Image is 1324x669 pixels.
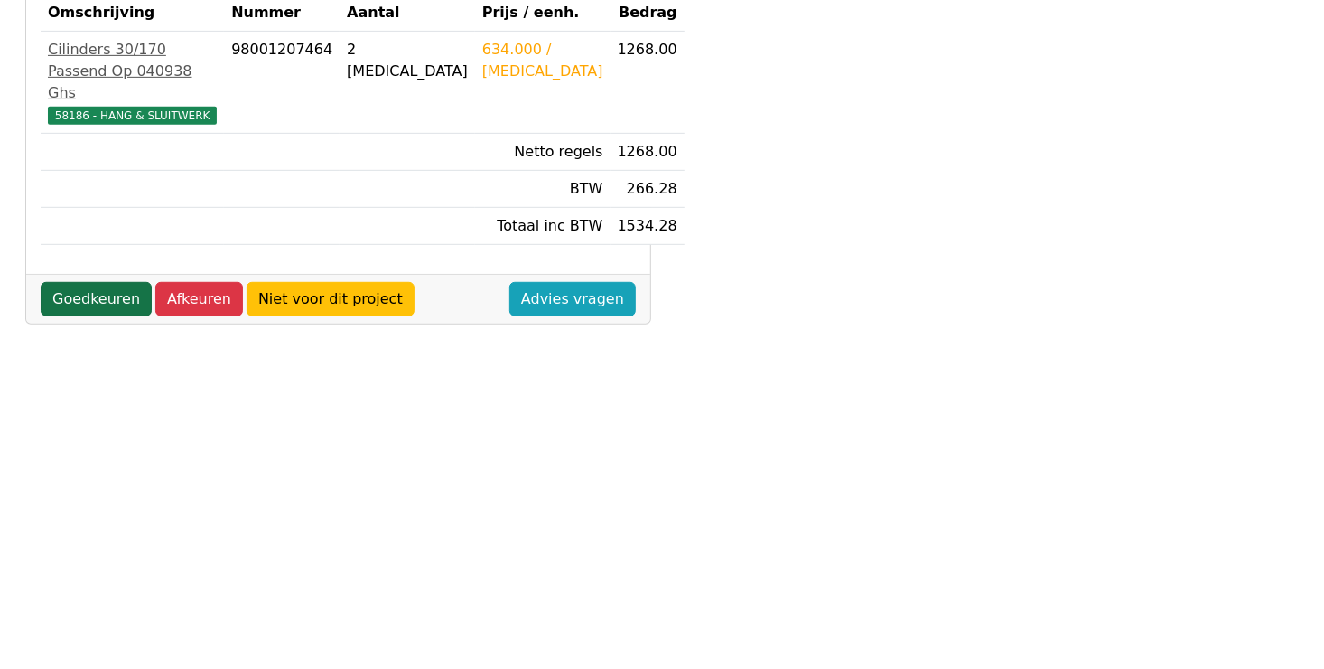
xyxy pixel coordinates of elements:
a: Niet voor dit project [247,282,415,316]
a: Advies vragen [509,282,636,316]
a: Afkeuren [155,282,243,316]
td: Totaal inc BTW [475,208,611,245]
div: Cilinders 30/170 Passend Op 040938 Ghs [48,39,217,104]
a: Cilinders 30/170 Passend Op 040938 Ghs58186 - HANG & SLUITWERK [48,39,217,126]
td: 1268.00 [611,134,685,171]
div: 2 [MEDICAL_DATA] [347,39,468,82]
span: 58186 - HANG & SLUITWERK [48,107,217,125]
td: 266.28 [611,171,685,208]
td: BTW [475,171,611,208]
td: 98001207464 [224,32,340,134]
td: Netto regels [475,134,611,171]
a: Goedkeuren [41,282,152,316]
div: 634.000 / [MEDICAL_DATA] [482,39,603,82]
td: 1534.28 [611,208,685,245]
td: 1268.00 [611,32,685,134]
